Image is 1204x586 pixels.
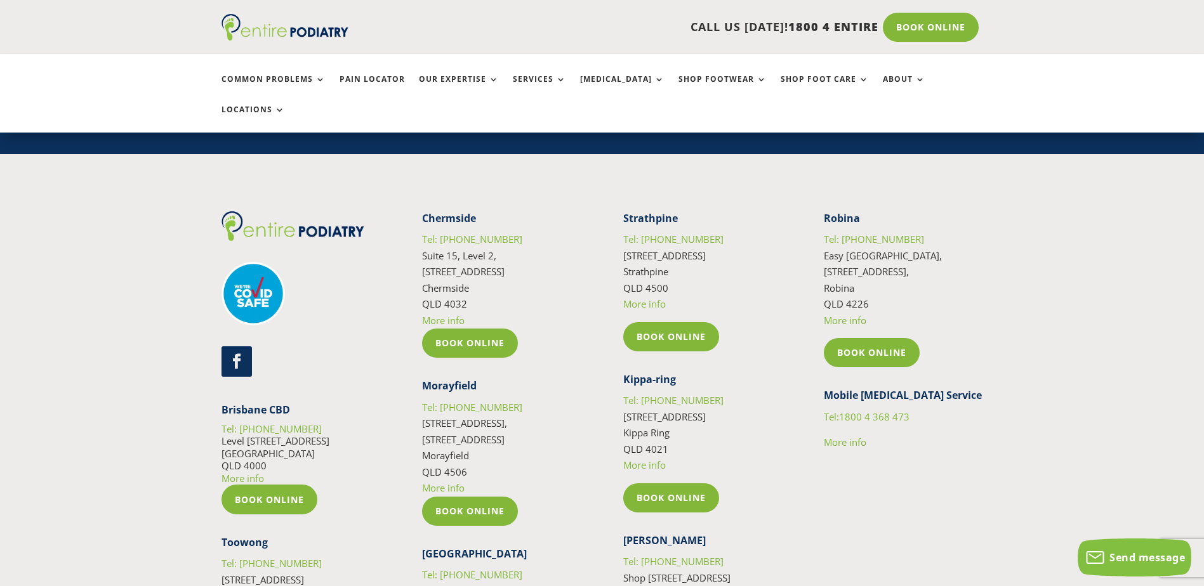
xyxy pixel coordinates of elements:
a: Tel: [PHONE_NUMBER] [824,233,924,245]
strong: [GEOGRAPHIC_DATA] [422,547,527,561]
img: covid-safe-logo [222,262,285,325]
a: Book Online [883,13,979,42]
p: CALL US [DATE]! [397,19,878,36]
a: Shop Footwear [678,75,767,102]
a: Tel: [PHONE_NUMBER] [623,394,724,407]
p: Suite 15, Level 2, [STREET_ADDRESS] Chermside QLD 4032 [422,231,581,329]
strong: Robina [824,211,860,225]
a: Tel: [PHONE_NUMBER] [422,568,522,581]
a: Book Online [422,329,518,358]
strong: Chermside [422,211,476,225]
a: Tel: [PHONE_NUMBER] [422,401,522,413]
span: Send message [1109,550,1185,564]
p: [STREET_ADDRESS] Kippa Ring QLD 4021 [623,393,783,483]
a: Locations [222,105,285,133]
img: logo (1) [222,14,348,41]
a: Follow on Facebook [222,346,252,377]
a: More info [623,297,666,310]
a: Book Online [824,338,920,367]
p: [STREET_ADDRESS], [STREET_ADDRESS] Morayfield QLD 4506 [422,400,581,497]
p: Easy [GEOGRAPHIC_DATA], [STREET_ADDRESS], Robina QLD 4226 [824,231,983,338]
a: More info [222,472,264,485]
a: Services [513,75,566,102]
strong: Toowong [222,535,268,549]
span: 1800 4 368 473 [839,410,910,423]
a: More info [422,481,465,494]
a: Our Expertise [419,75,499,102]
a: Tel: [PHONE_NUMBER] [222,422,322,435]
a: Tel: [PHONE_NUMBER] [623,555,724,568]
a: More info [623,459,666,471]
a: More info [824,314,866,327]
span: 1800 4 ENTIRE [788,19,878,34]
a: Common Problems [222,75,326,102]
a: More info [824,436,866,448]
strong: Brisbane CBD [222,403,290,417]
a: Tel: [PHONE_NUMBER] [222,557,322,570]
a: Tel: [PHONE_NUMBER] [422,233,522,245]
a: Entire Podiatry [222,30,348,43]
a: More info [422,314,465,327]
p: Level [STREET_ADDRESS] [GEOGRAPHIC_DATA] QLD 4000 [222,423,381,485]
a: Book Online [222,485,317,514]
strong: Morayfield [422,379,477,393]
strong: Kippa-ring [623,372,676,386]
strong: [PERSON_NAME] [623,533,706,547]
strong: Mobile [MEDICAL_DATA] Service [824,388,982,402]
a: Book Online [623,483,719,512]
a: Pain Locator [340,75,405,102]
img: logo (1) [222,211,364,241]
a: [MEDICAL_DATA] [580,75,665,102]
a: Tel: [PHONE_NUMBER] [623,233,724,245]
strong: Strathpine [623,211,678,225]
button: Send message [1078,538,1191,576]
a: Book Online [623,322,719,351]
p: [STREET_ADDRESS] Strathpine QLD 4500 [623,231,783,322]
a: Tel:1800 4 368 473 [824,410,910,423]
a: Book Online [422,497,518,526]
a: Shop Foot Care [781,75,869,102]
a: About [883,75,925,102]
